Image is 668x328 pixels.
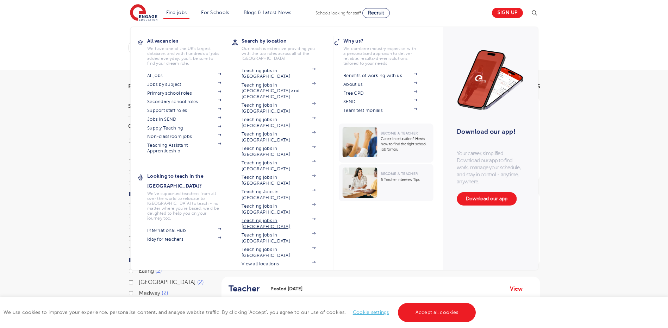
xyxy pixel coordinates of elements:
[147,171,232,191] h3: Looking to teach in the [GEOGRAPHIC_DATA]?
[242,46,316,61] p: Our reach is extensive providing you with the top roles across all of the [GEOGRAPHIC_DATA]
[242,68,316,80] a: Teaching jobs in [GEOGRAPHIC_DATA]
[343,36,428,66] a: Why us?We combine industry expertise with a personalised approach to deliver reliable, results-dr...
[457,124,520,139] h3: Download our app!
[242,36,326,61] a: Search by locationOur reach is extensive providing you with the top roles across all of the [GEOG...
[139,279,143,284] input: [GEOGRAPHIC_DATA] 2
[381,136,430,152] p: Career in education? Here’s how to find the right school job for you
[166,10,187,15] a: Find jobs
[147,116,221,122] a: Jobs in SEND
[457,150,524,185] p: Your career, simplified. Download our app to find work, manage your schedule, and stay in control...
[147,46,221,66] p: We have one of the UK's largest database. and with hundreds of jobs added everyday. you'll be sur...
[362,8,390,18] a: Recruit
[147,36,232,46] h3: All vacancies
[147,90,221,96] a: Primary school roles
[242,160,316,172] a: Teaching jobs in [GEOGRAPHIC_DATA]
[139,290,143,295] input: Medway 2
[139,268,143,272] input: Ealing 2
[229,284,265,294] a: Teacher
[457,192,517,206] a: Download our app
[343,36,428,46] h3: Why us?
[139,290,160,296] span: Medway
[353,310,389,315] a: Cookie settings
[130,4,157,22] img: Engage Education
[242,247,316,258] a: Teaching jobs in [GEOGRAPHIC_DATA]
[242,36,326,46] h3: Search by location
[381,177,430,182] p: 6 Teacher Interview Tips
[242,261,316,267] a: View all locations
[128,84,149,89] span: Filters
[492,8,523,18] a: Sign up
[244,10,292,15] a: Blogs & Latest News
[147,108,221,113] a: Support staff roles
[197,279,204,285] span: 2
[162,290,168,296] span: 2
[343,108,417,113] a: Team testimonials
[147,125,221,131] a: Supply Teaching
[128,39,462,56] div: Submit
[242,218,316,229] a: Teaching jobs in [GEOGRAPHIC_DATA]
[343,90,417,96] a: Free CPD
[139,279,196,285] span: [GEOGRAPHIC_DATA]
[242,203,316,215] a: Teaching jobs in [GEOGRAPHIC_DATA]
[343,46,417,66] p: We combine industry expertise with a personalised approach to deliver reliable, results-driven so...
[201,10,229,15] a: For Schools
[147,82,221,87] a: Jobs by subject
[316,11,361,15] span: Schools looking for staff
[139,268,154,274] span: Ealing
[147,236,221,242] a: iday for teachers
[147,134,221,139] a: Non-classroom jobs
[155,268,162,274] span: 2
[368,10,384,15] span: Recruit
[242,189,316,201] a: Teaching Jobs in [GEOGRAPHIC_DATA]
[270,285,302,292] span: Posted [DATE]
[339,164,435,201] a: Become a Teacher6 Teacher Interview Tips
[147,99,221,105] a: Secondary school roles
[339,124,435,163] a: Become a TeacherCareer in education? Here’s how to find the right school job for you
[229,284,260,294] h2: Teacher
[242,102,316,114] a: Teaching jobs in [GEOGRAPHIC_DATA]
[242,117,316,128] a: Teaching jobs in [GEOGRAPHIC_DATA]
[242,232,316,244] a: Teaching jobs in [GEOGRAPHIC_DATA]
[147,36,232,66] a: All vacanciesWe have one of the UK's largest database. and with hundreds of jobs added everyday. ...
[242,131,316,143] a: Teaching jobs in [GEOGRAPHIC_DATA]
[147,143,221,154] a: Teaching Assistant Apprenticeship
[147,171,232,221] a: Looking to teach in the [GEOGRAPHIC_DATA]?We've supported teachers from all over the world to rel...
[4,310,477,315] span: We use cookies to improve your experience, personalise content, and analyse website traffic. By c...
[398,303,476,322] a: Accept all cookies
[242,146,316,157] a: Teaching jobs in [GEOGRAPHIC_DATA]
[381,172,418,176] span: Become a Teacher
[147,73,221,78] a: All jobs
[147,228,221,233] a: International Hub
[343,82,417,87] a: About us
[128,103,206,109] h3: Start Date
[343,73,417,78] a: Benefits of working with us
[242,175,316,186] a: Teaching jobs in [GEOGRAPHIC_DATA]
[510,284,528,294] a: View
[147,191,221,221] p: We've supported teachers from all over the world to relocate to [GEOGRAPHIC_DATA] to teach - no m...
[343,99,417,105] a: SEND
[128,124,206,129] h3: County
[242,82,316,100] a: Teaching jobs in [GEOGRAPHIC_DATA] and [GEOGRAPHIC_DATA]
[381,131,418,135] span: Become a Teacher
